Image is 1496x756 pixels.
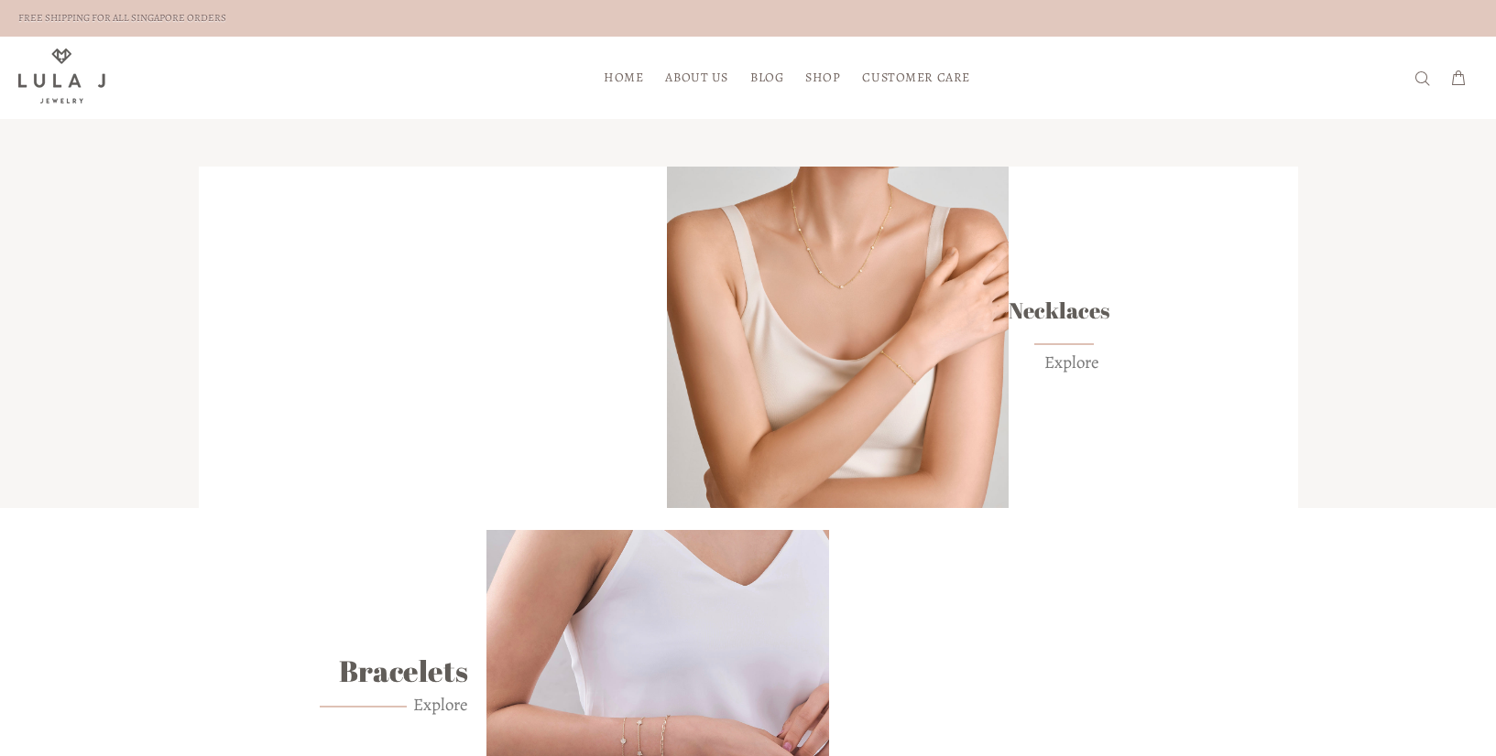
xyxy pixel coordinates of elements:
a: Explore [1044,352,1099,373]
a: Customer Care [851,63,969,92]
a: Shop [794,63,851,92]
span: Shop [805,70,840,84]
img: Lula J Gold Necklaces Collection [667,167,1009,508]
a: HOME [593,63,654,92]
div: FREE SHIPPING FOR ALL SINGAPORE ORDERS [18,8,226,28]
a: Blog [739,63,794,92]
a: Explore [320,695,469,716]
span: Blog [750,70,783,84]
span: About Us [665,70,727,84]
h6: Necklaces [1008,301,1099,319]
span: Customer Care [862,70,969,84]
a: About Us [654,63,738,92]
span: HOME [604,70,643,84]
h6: Bracelets [261,662,468,680]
